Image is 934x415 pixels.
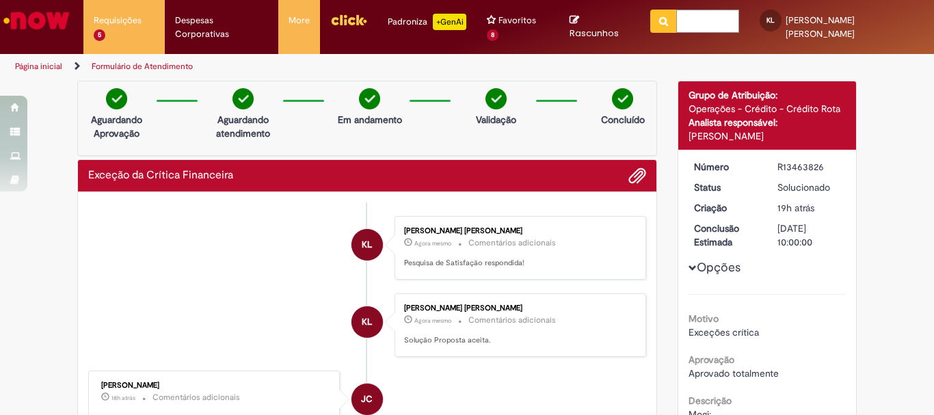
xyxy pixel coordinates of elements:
span: 18h atrás [111,394,135,402]
span: Agora mesmo [414,317,451,325]
button: Adicionar anexos [628,167,646,185]
div: Solucionado [777,180,841,194]
span: 19h atrás [777,202,814,214]
span: Exceções crítica [689,326,759,338]
a: Formulário de Atendimento [92,61,193,72]
img: click_logo_yellow_360x200.png [330,10,367,30]
h2: Exceção da Crítica Financeira Histórico de tíquete [88,170,233,182]
img: check-circle-green.png [359,88,380,109]
small: Comentários adicionais [152,392,240,403]
small: Comentários adicionais [468,314,556,326]
img: check-circle-green.png [232,88,254,109]
span: Requisições [94,14,142,27]
p: Concluído [601,113,645,126]
span: 5 [94,29,105,41]
img: check-circle-green.png [106,88,127,109]
div: Padroniza [388,14,466,30]
small: Comentários adicionais [468,237,556,249]
span: KL [362,228,372,261]
ul: Trilhas de página [10,54,613,79]
p: Validação [476,113,516,126]
time: 29/08/2025 17:46:34 [111,394,135,402]
div: Jonas Correia [351,384,383,415]
time: 29/08/2025 17:36:43 [777,202,814,214]
img: check-circle-green.png [612,88,633,109]
div: Kaline De Padua Linares [351,229,383,260]
span: KL [362,306,372,338]
span: Despesas Corporativas [175,14,269,41]
time: 30/08/2025 12:06:36 [414,317,451,325]
span: Rascunhos [570,27,619,40]
div: [DATE] 10:00:00 [777,222,841,249]
div: R13463826 [777,160,841,174]
p: Pesquisa de Satisfação respondida! [404,258,632,269]
time: 30/08/2025 12:06:48 [414,239,451,247]
p: Em andamento [338,113,402,126]
b: Descrição [689,394,732,407]
img: check-circle-green.png [485,88,507,109]
div: [PERSON_NAME] [PERSON_NAME] [404,304,632,312]
a: Rascunhos [570,14,630,40]
div: [PERSON_NAME] [689,129,846,143]
span: KL [766,16,775,25]
p: Aguardando Aprovação [83,113,150,140]
span: Favoritos [498,14,536,27]
div: Kaline De Padua Linares [351,306,383,338]
dt: Número [684,160,768,174]
b: Motivo [689,312,719,325]
div: Grupo de Atribuição: [689,88,846,102]
span: [PERSON_NAME] [PERSON_NAME] [786,14,855,40]
span: More [289,14,310,27]
p: Solução Proposta aceita. [404,335,632,346]
p: Aguardando atendimento [210,113,276,140]
button: Pesquisar [650,10,677,33]
dt: Conclusão Estimada [684,222,768,249]
b: Aprovação [689,353,734,366]
p: +GenAi [433,14,466,30]
img: ServiceNow [1,7,72,34]
span: 8 [487,29,498,41]
div: Operações - Crédito - Crédito Rota [689,102,846,116]
a: Página inicial [15,61,62,72]
dt: Criação [684,201,768,215]
dt: Status [684,180,768,194]
span: Agora mesmo [414,239,451,247]
div: Analista responsável: [689,116,846,129]
div: [PERSON_NAME] [101,381,329,390]
div: [PERSON_NAME] [PERSON_NAME] [404,227,632,235]
span: Aprovado totalmente [689,367,779,379]
div: 29/08/2025 17:36:43 [777,201,841,215]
